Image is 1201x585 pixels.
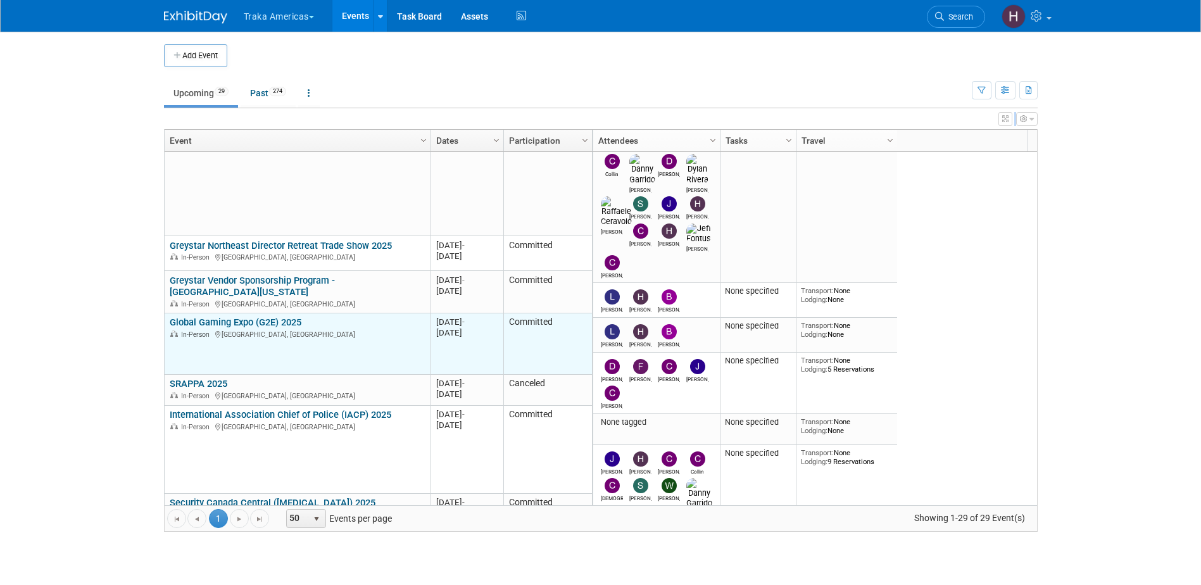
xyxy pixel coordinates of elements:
span: In-Person [181,300,213,308]
a: International Association Chief of Police (IACP) 2025 [170,409,391,420]
div: None specified [725,356,791,366]
td: Committed [503,271,592,313]
a: Security Canada Central ([MEDICAL_DATA]) 2025 [170,497,375,508]
span: - [462,498,465,507]
div: Dorothy Pecoraro [658,169,680,177]
div: Brooke Fiore [658,339,680,348]
span: Column Settings [784,135,794,146]
a: Column Settings [706,130,720,149]
span: - [462,241,465,250]
img: Larry Green [605,289,620,305]
div: Jamie Saenz [601,467,623,475]
img: Craig Newell [662,359,677,374]
td: Committed [503,121,592,236]
td: Canceled [503,375,592,406]
div: Collin Sharp [601,169,623,177]
img: Jamie Saenz [662,196,677,211]
div: None 9 Reservations [801,448,892,467]
img: Heather Fraser [690,196,705,211]
a: Dates [436,130,495,151]
img: In-Person Event [170,392,178,398]
span: Transport: [801,417,834,426]
a: Column Settings [782,130,796,149]
span: Transport: [801,321,834,330]
span: Column Settings [580,135,590,146]
td: Committed [503,494,592,529]
span: - [462,317,465,327]
span: Transport: [801,356,834,365]
div: [DATE] [436,420,498,431]
div: Collin Sharp [686,467,708,475]
span: Go to the last page [255,514,265,524]
span: - [462,275,465,285]
a: Participation [509,130,584,151]
div: Raffaele Ceravolo [601,227,623,235]
div: William Knowles [658,493,680,501]
a: Greystar Vendor Sponsorship Program - [GEOGRAPHIC_DATA][US_STATE] [170,275,335,298]
img: Hector Melendez [662,223,677,239]
img: Steve Atkinson [633,196,648,211]
span: 50 [287,510,308,527]
span: Column Settings [491,135,501,146]
span: In-Person [181,253,213,261]
img: Dorothy Pecoraro [662,154,677,169]
div: Larry Green [601,339,623,348]
img: Frank Rojas [633,359,648,374]
span: 29 [215,87,229,96]
img: Dylan Rivera [686,154,708,184]
div: Chris Obarski [601,401,623,409]
span: Lodging: [801,426,827,435]
img: Raffaele Ceravolo [601,196,632,227]
span: Lodging: [801,330,827,339]
img: Hannah Nichols [633,324,648,339]
img: In-Person Event [170,423,178,429]
img: Collin Sharp [690,451,705,467]
span: Go to the previous page [192,514,202,524]
div: [GEOGRAPHIC_DATA], [GEOGRAPHIC_DATA] [170,421,425,432]
img: Collin Sharp [605,154,620,169]
a: Go to the next page [230,509,249,528]
span: 274 [269,87,286,96]
a: Column Settings [417,130,431,149]
img: Heather Fraser [633,451,648,467]
div: Steve Atkinson [629,493,651,501]
img: In-Person Event [170,253,178,260]
div: Dylan Rivera [686,185,708,193]
div: Brooke Fiore [658,305,680,313]
img: Chris Obarski [605,386,620,401]
span: Search [944,12,973,22]
a: Go to the first page [167,509,186,528]
div: [DATE] [436,286,498,296]
img: Danny Garrido [629,154,655,184]
td: Committed [503,236,592,271]
img: ExhibitDay [164,11,227,23]
a: Attendees [598,130,712,151]
span: Transport: [801,448,834,457]
div: [DATE] [436,317,498,327]
span: Column Settings [885,135,895,146]
img: Brooke Fiore [662,289,677,305]
div: None specified [725,321,791,331]
div: Hannah Nichols [629,305,651,313]
img: Christian Guzman [605,478,620,493]
span: select [311,514,322,524]
span: - [462,410,465,419]
span: Column Settings [418,135,429,146]
div: [DATE] [436,240,498,251]
span: Lodging: [801,365,827,374]
span: Go to the first page [172,514,182,524]
span: Events per page [270,509,405,528]
img: Jamie Saenz [605,451,620,467]
div: [GEOGRAPHIC_DATA], [GEOGRAPHIC_DATA] [170,329,425,339]
a: Global Gaming Expo (G2E) 2025 [170,317,301,328]
div: Frank Rojas [629,374,651,382]
div: [DATE] [436,275,498,286]
img: Hannah Nichols [633,289,648,305]
div: Hector Melendez [658,239,680,247]
span: 1 [209,509,228,528]
a: SRAPPA 2025 [170,378,227,389]
a: Column Settings [578,130,592,149]
img: Danny Garrido [686,478,712,508]
div: Steve Atkinson [629,211,651,220]
div: None tagged [598,417,715,427]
